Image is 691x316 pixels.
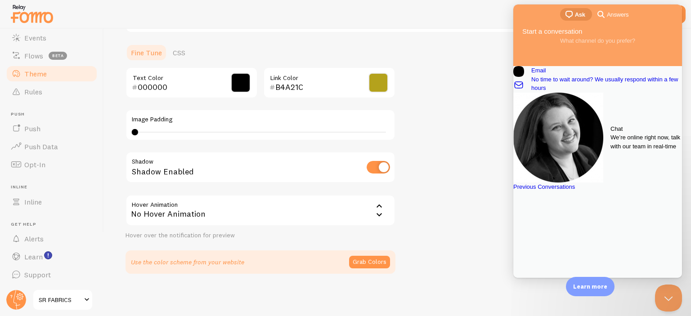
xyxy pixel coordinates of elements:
[24,160,45,169] span: Opt-In
[513,4,682,278] iframe: Help Scout Beacon - Live Chat, Contact Form, and Knowledge Base
[49,52,67,60] span: beta
[24,33,46,42] span: Events
[24,124,40,133] span: Push
[32,289,93,311] a: SR FABRICS
[5,83,98,101] a: Rules
[349,256,390,268] button: Grab Colors
[44,251,52,259] svg: <p>Watch New Feature Tutorials!</p>
[24,270,51,279] span: Support
[24,69,47,78] span: Theme
[11,222,98,227] span: Get Help
[24,87,42,96] span: Rules
[5,47,98,65] a: Flows beta
[39,294,81,305] span: SR FABRICS
[5,248,98,266] a: Learn
[5,65,98,83] a: Theme
[24,252,43,261] span: Learn
[132,116,389,124] label: Image Padding
[5,138,98,156] a: Push Data
[573,282,607,291] p: Learn more
[24,142,58,151] span: Push Data
[24,234,44,243] span: Alerts
[566,277,615,296] div: Learn more
[167,44,191,62] a: CSS
[24,51,43,60] span: Flows
[126,44,167,62] a: Fine Tune
[9,2,54,25] img: fomo-relay-logo-orange.svg
[126,231,395,240] div: Hover over the notification for preview
[24,197,42,206] span: Inline
[5,156,98,174] a: Opt-In
[131,258,244,267] p: Use the color scheme from your website
[5,230,98,248] a: Alerts
[11,111,98,117] span: Push
[5,266,98,284] a: Support
[126,151,395,184] div: Shadow Enabled
[5,120,98,138] a: Push
[5,29,98,47] a: Events
[126,195,395,226] div: No Hover Animation
[655,285,682,312] iframe: Help Scout Beacon - Close
[11,184,98,190] span: Inline
[5,193,98,211] a: Inline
